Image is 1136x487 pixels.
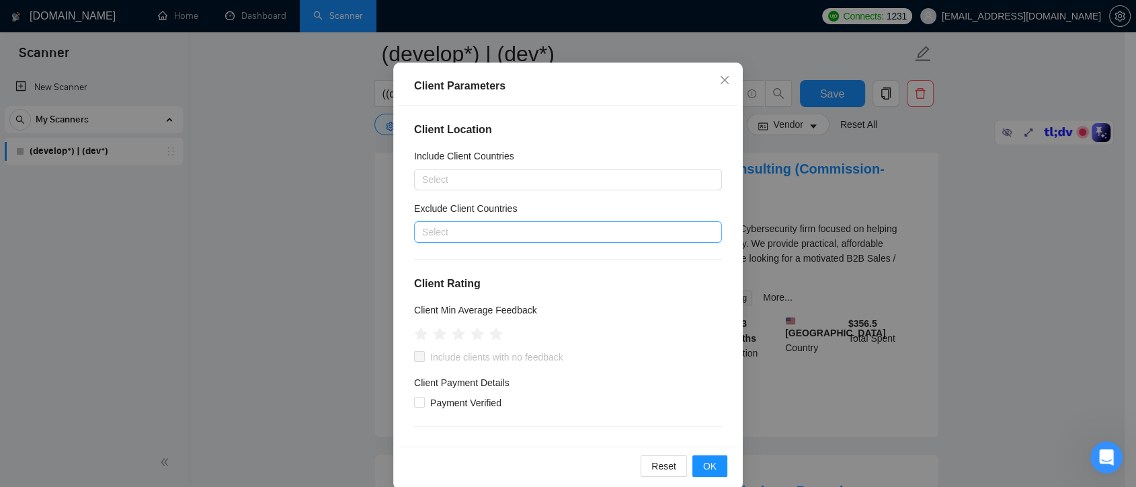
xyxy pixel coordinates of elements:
div: Close [430,5,454,30]
h5: Client Min Average Feedback [414,303,537,317]
h4: Hire Rate Stats [414,443,722,459]
span: Reset [651,459,676,474]
span: Include clients with no feedback [425,350,569,365]
button: Reset [641,455,687,477]
div: Client Parameters [414,78,722,94]
h4: Client Rating [414,276,722,292]
span: star [452,328,465,341]
h5: Include Client Countries [414,149,514,163]
span: star [489,328,503,341]
button: OK [692,455,727,477]
span: OK [703,459,717,474]
span: close [719,75,730,85]
span: star [471,328,484,341]
button: Close [706,63,743,99]
h4: Client Payment Details [414,375,510,390]
span: Payment Verified [425,396,507,410]
iframe: Intercom live chat [1090,441,1123,474]
span: star [433,328,446,341]
button: go back [9,5,34,31]
h5: Exclude Client Countries [414,201,517,216]
h4: Client Location [414,122,722,138]
button: Collapse window [404,5,430,31]
span: star [414,328,428,341]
